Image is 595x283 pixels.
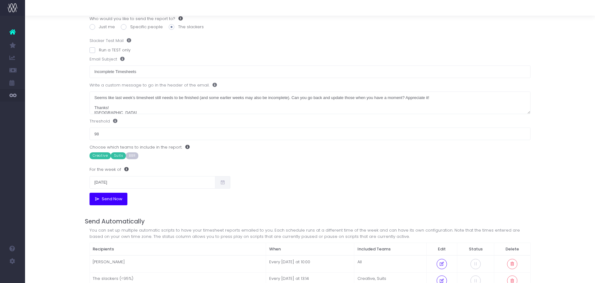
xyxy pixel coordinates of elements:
input: 95 % [90,128,531,140]
span: Threshold [90,118,531,124]
label: Run a TEST only [90,47,131,53]
img: images/default_profile_image.png [8,270,17,280]
label: Specific people [121,24,163,30]
td: [PERSON_NAME] [90,255,266,272]
label: Who would you like to send the report to? [90,16,183,22]
input: Optional... [90,66,531,78]
th: Edit [427,243,457,256]
div: You can set up multiple automatic scripts to have your timesheet reports emailed to you. Each sch... [90,227,531,239]
span: BBR [126,152,138,159]
button: Send Now [90,193,127,205]
td: Every [DATE] at 10:00 [266,255,354,272]
span: Slacker Test Mail [90,38,531,44]
th: Status [457,243,494,256]
span: Creative [90,152,111,159]
label: The slackers [169,24,204,30]
th: When [266,243,354,256]
span: Write a custom message to go in the header of the email. [90,82,531,88]
span: Email Subject [90,56,531,62]
th: Included Teams [354,243,426,256]
label: Choose which teams to include in the report. [90,144,190,150]
td: All [354,255,426,272]
th: Delete [494,243,531,256]
label: For the week of [90,163,129,176]
label: Just me [90,24,115,30]
span: Suits [111,152,126,159]
th: Recipients [90,243,266,256]
h4: Send Automatically [85,218,536,225]
input: Select date [90,176,215,189]
span: Send Now [100,197,123,202]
